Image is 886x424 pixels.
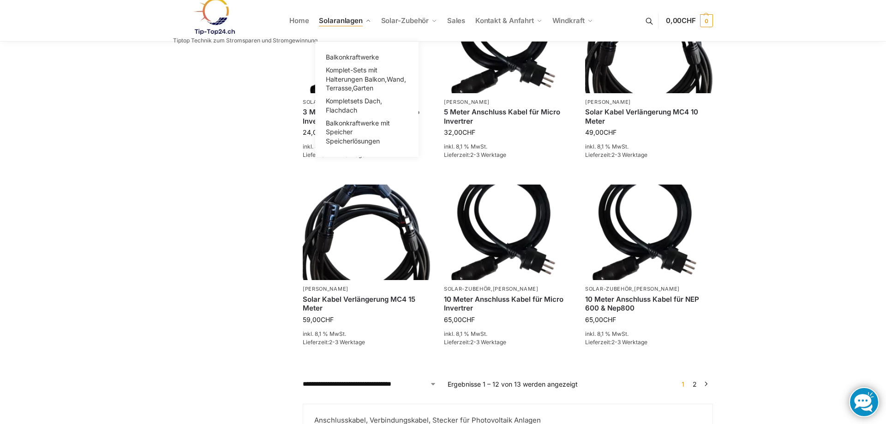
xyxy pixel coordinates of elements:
span: Lieferzeit: [585,151,647,158]
span: Solar-Zubehör [381,16,429,25]
span: 2-3 Werktage [329,339,365,346]
bdi: 59,00 [303,316,334,323]
span: Lieferzeit: [585,339,647,346]
span: CHF [604,128,617,136]
bdi: 65,00 [585,316,616,323]
p: Ergebnisse 1 – 12 von 13 werden angezeigt [448,379,578,389]
a: 10 Meter Anschluss Kabel für Micro Invertrer [444,295,571,313]
span: 0,00 [666,16,696,25]
span: 2-3 Werktage [470,151,506,158]
p: , [585,286,712,293]
p: , [444,286,571,293]
a: [PERSON_NAME] [585,99,631,105]
bdi: 24,00 [303,128,334,136]
span: Balkonkraftwerke [326,53,379,61]
a: 10 Meter Anschluss Kabel für NEP 600 & Nep800 [585,295,712,313]
span: Balkonkraftwerke mit Speicher Speicherlösungen [326,119,390,145]
a: Solar-Zubehör [444,286,491,292]
a: Balkonkraftwerke [321,51,413,64]
p: inkl. 8,1 % MwSt. [444,143,571,151]
a: [PERSON_NAME] [634,286,680,292]
bdi: 49,00 [585,128,617,136]
span: CHF [462,128,475,136]
a: Kompletsets Dach, Flachdach [321,95,413,117]
a: 3 Meter Anschluss Kabel für Micro Invertrer [303,107,430,125]
p: inkl. 8,1 % MwSt. [585,143,712,151]
p: , [303,99,430,106]
span: CHF [603,316,616,323]
a: Solar Kabel Verlängerung MC4 15 Meter [303,295,430,313]
a: [PERSON_NAME] [493,286,539,292]
span: 0 [700,14,713,27]
p: inkl. 8,1 % MwSt. [303,330,430,338]
span: CHF [462,316,475,323]
span: CHF [682,16,696,25]
nav: Produkt-Seitennummerierung [676,379,713,389]
a: [PERSON_NAME] [303,286,348,292]
a: Solar Kabel Verlängerung MC4 10 Meter [585,107,712,125]
a: Solar-Zubehör [303,99,350,105]
span: Lieferzeit: [444,339,506,346]
img: Anschlusskabel-3meter [585,185,712,280]
span: Seite 1 [679,380,687,388]
span: Lieferzeit: [303,151,365,158]
a: [PERSON_NAME] [444,99,490,105]
a: Balkonkraftwerke mit Speicher Speicherlösungen [321,117,413,148]
p: inkl. 8,1 % MwSt. [303,143,430,151]
span: CHF [321,316,334,323]
span: Sales [447,16,466,25]
span: 2-3 Werktage [611,339,647,346]
a: → [703,379,710,389]
span: 2-3 Werktage [470,339,506,346]
a: Komplet-Sets mit Halterungen Balkon,Wand, Terrasse,Garten [321,64,413,95]
p: Tiptop Technik zum Stromsparen und Stromgewinnung [173,38,317,43]
a: Solar-Zubehör [585,286,632,292]
bdi: 65,00 [444,316,475,323]
a: 0,00CHF 0 [666,7,713,35]
span: Windkraft [552,16,585,25]
span: Lieferzeit: [444,151,506,158]
p: inkl. 8,1 % MwSt. [585,330,712,338]
p: inkl. 8,1 % MwSt. [444,330,571,338]
span: Solaranlagen [319,16,363,25]
img: Solar-Verlängerungskabel [303,185,430,280]
span: Kontakt & Anfahrt [475,16,534,25]
a: Seite 2 [690,380,699,388]
span: 2-3 Werktage [611,151,647,158]
img: Anschlusskabel-3meter [444,185,571,280]
a: 5 Meter Anschluss Kabel für Micro Invertrer [444,107,571,125]
bdi: 32,00 [444,128,475,136]
select: Shop-Reihenfolge [303,379,437,389]
span: Lieferzeit: [303,339,365,346]
span: Kompletsets Dach, Flachdach [326,97,382,114]
span: Komplet-Sets mit Halterungen Balkon,Wand, Terrasse,Garten [326,66,406,92]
